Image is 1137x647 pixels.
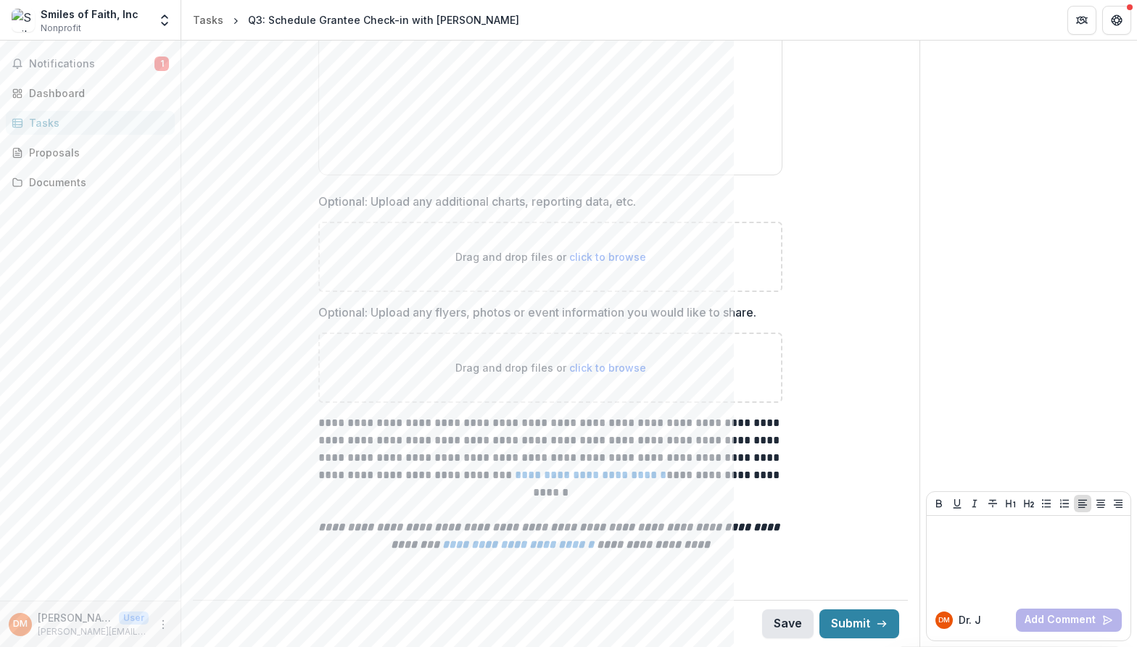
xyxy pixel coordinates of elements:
[1092,495,1109,512] button: Align Center
[6,52,175,75] button: Notifications1
[154,616,172,633] button: More
[819,609,899,638] button: Submit
[29,58,154,70] span: Notifications
[569,362,646,374] span: click to browse
[1109,495,1127,512] button: Align Right
[248,12,519,28] div: Q3: Schedule Grantee Check-in with [PERSON_NAME]
[154,57,169,71] span: 1
[6,111,175,135] a: Tasks
[12,9,35,32] img: Smiles of Faith, Inc
[193,12,223,28] div: Tasks
[1016,609,1122,632] button: Add Comment
[455,360,646,375] p: Drag and drop files or
[154,6,175,35] button: Open entity switcher
[455,249,646,264] p: Drag and drop files or
[119,611,149,625] p: User
[1038,495,1055,512] button: Bullet List
[187,9,229,30] a: Tasks
[29,85,163,101] div: Dashboard
[930,495,948,512] button: Bold
[38,625,149,638] p: [PERSON_NAME][EMAIL_ADDRESS][DOMAIN_NAME]
[187,9,525,30] nav: breadcrumb
[6,141,175,164] a: Proposals
[41,22,81,35] span: Nonprofit
[1067,6,1096,35] button: Partners
[1102,6,1131,35] button: Get Help
[29,145,163,160] div: Proposals
[762,609,814,638] button: Save
[948,495,966,512] button: Underline
[1074,495,1091,512] button: Align Left
[29,115,163,130] div: Tasks
[569,251,646,263] span: click to browse
[984,495,1001,512] button: Strike
[6,81,175,105] a: Dashboard
[6,170,175,194] a: Documents
[966,495,983,512] button: Italicize
[1056,495,1073,512] button: Ordered List
[1020,495,1038,512] button: Heading 2
[318,193,636,210] p: Optional: Upload any additional charts, reporting data, etc.
[1002,495,1020,512] button: Heading 1
[41,7,138,22] div: Smiles of Faith, Inc
[959,612,981,627] p: Dr. J
[938,617,950,624] div: Dr. Jessica McGhee
[318,304,756,321] p: Optional: Upload any flyers, photos or event information you would like to share.
[29,175,163,190] div: Documents
[38,610,113,625] p: [PERSON_NAME]
[13,619,28,629] div: Dr. Jessica McGhee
